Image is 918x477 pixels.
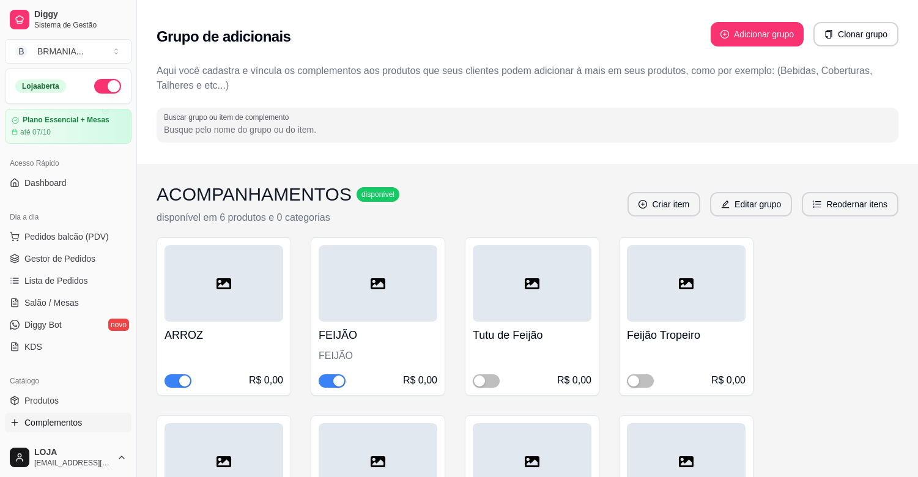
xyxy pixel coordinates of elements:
button: plus-circleAdicionar grupo [711,22,804,46]
label: Buscar grupo ou item de complemento [164,112,293,122]
div: Catálogo [5,371,131,391]
div: R$ 0,00 [711,373,746,388]
a: KDS [5,337,131,357]
a: Salão / Mesas [5,293,131,312]
a: Gestor de Pedidos [5,249,131,268]
h4: Feijão Tropeiro [627,327,746,344]
h3: ACOMPANHAMENTOS [157,183,352,205]
button: copyClonar grupo [813,22,898,46]
h4: ARROZ [165,327,283,344]
button: editEditar grupo [710,192,792,216]
a: Lista de Pedidos [5,271,131,290]
span: KDS [24,341,42,353]
span: Diggy Bot [24,319,62,331]
p: disponível em 6 produtos e 0 categorias [157,210,399,225]
a: Dashboard [5,173,131,193]
div: Dia a dia [5,207,131,227]
span: Complementos [24,416,82,429]
button: ordered-listReodernar itens [802,192,898,216]
button: Select a team [5,39,131,64]
article: até 07/10 [20,127,51,137]
span: disponível [359,190,397,199]
h4: FEIJÃO [319,327,437,344]
input: Buscar grupo ou item de complemento [164,124,891,136]
span: edit [721,200,730,209]
span: Gestor de Pedidos [24,253,95,265]
a: Diggy Botnovo [5,315,131,335]
span: B [15,45,28,57]
span: Salão / Mesas [24,297,79,309]
span: copy [824,30,833,39]
span: Diggy [34,9,127,20]
button: Pedidos balcão (PDV) [5,227,131,246]
a: Produtos [5,391,131,410]
div: R$ 0,00 [249,373,283,388]
span: [EMAIL_ADDRESS][DOMAIN_NAME] [34,458,112,468]
span: Lista de Pedidos [24,275,88,287]
p: Aqui você cadastra e víncula os complementos aos produtos que seus clientes podem adicionar à mai... [157,64,898,93]
span: Sistema de Gestão [34,20,127,30]
span: Pedidos balcão (PDV) [24,231,109,243]
button: plus-circleCriar item [627,192,700,216]
div: FEIJÃO [319,349,437,363]
span: ordered-list [813,200,821,209]
span: Dashboard [24,177,67,189]
h2: Grupo de adicionais [157,27,291,46]
article: Plano Essencial + Mesas [23,116,109,125]
a: Complementos [5,413,131,432]
a: Plano Essencial + Mesasaté 07/10 [5,109,131,144]
button: Alterar Status [94,79,121,94]
div: R$ 0,00 [557,373,591,388]
div: BRMANIA ... [37,45,83,57]
span: Produtos [24,394,59,407]
span: plus-circle [720,30,729,39]
h4: Tutu de Feijão [473,327,591,344]
div: R$ 0,00 [403,373,437,388]
a: DiggySistema de Gestão [5,5,131,34]
div: Acesso Rápido [5,153,131,173]
span: LOJA [34,447,112,458]
div: Loja aberta [15,79,66,93]
button: LOJA[EMAIL_ADDRESS][DOMAIN_NAME] [5,443,131,472]
span: plus-circle [639,200,647,209]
